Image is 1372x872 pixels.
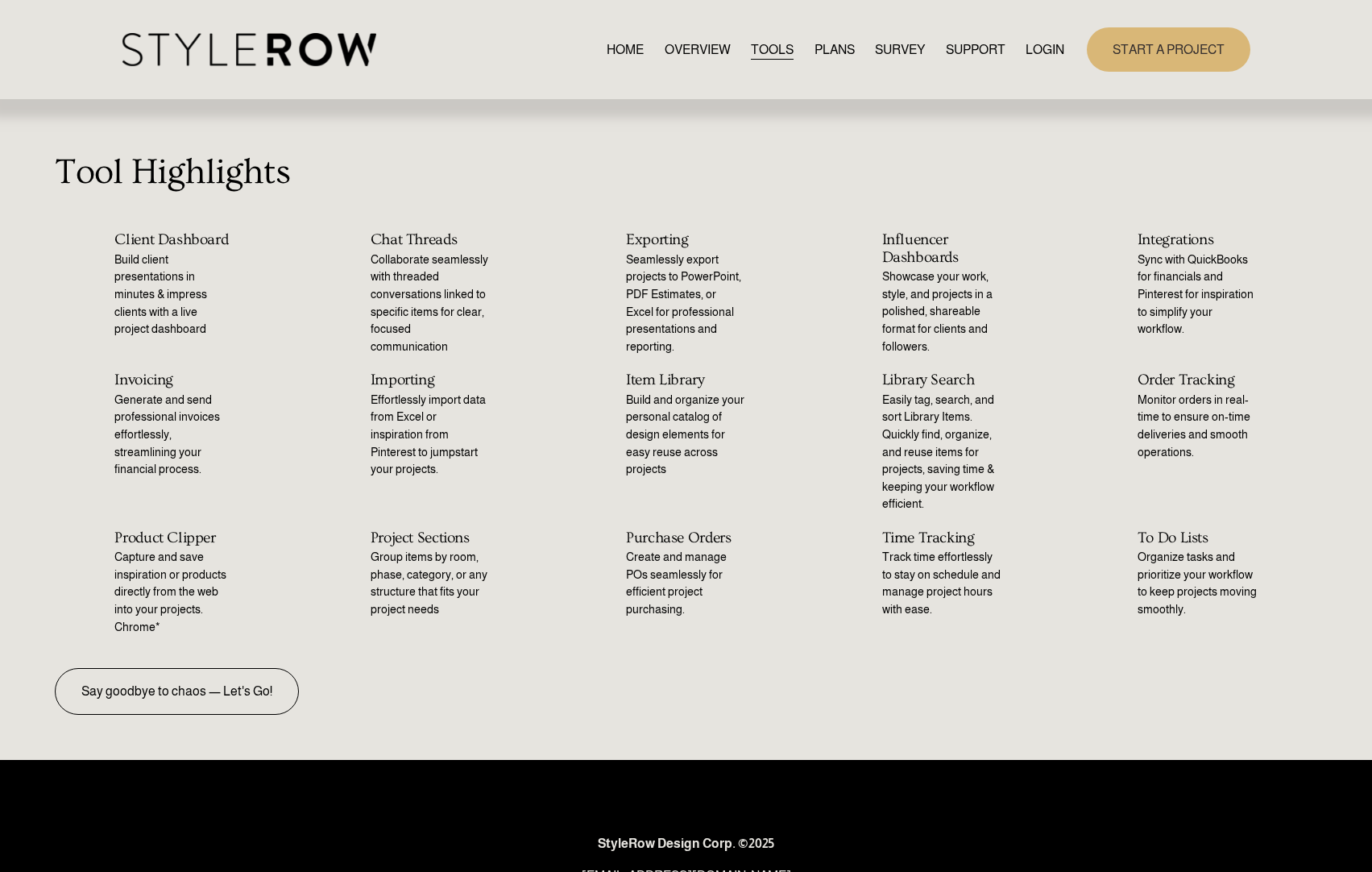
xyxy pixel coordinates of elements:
[626,372,746,388] h2: Item Library
[1138,549,1258,618] p: Organize tasks and prioritize your workflow to keep projects moving smoothly.
[751,39,794,60] a: TOOLS
[55,145,1317,199] p: Tool Highlights
[882,529,1002,546] h2: Time Tracking
[882,268,1002,355] p: Showcase your work, style, and projects in a polished, shareable format for clients and followers.
[875,39,925,60] a: SURVEY
[882,231,1002,266] h2: Influencer Dashboards
[814,39,855,60] a: PLANS
[1138,392,1258,461] p: Monitor orders in real-time to ensure on-time deliveries and smooth operations.
[1138,529,1258,546] h2: To Do Lists
[371,251,491,356] p: Collaborate seamlessly with threaded conversations linked to specific items for clear, focused co...
[946,39,1005,60] a: folder dropdown
[626,549,746,618] p: Create and manage POs seamlessly for efficient project purchasing.
[1138,231,1258,248] h2: Integrations
[882,549,1002,618] p: Track time effortlessly to stay on schedule and manage project hours with ease.
[607,39,644,60] a: HOME
[371,231,491,248] h2: Chat Threads
[371,529,491,546] h2: Project Sections
[114,231,234,248] h2: Client Dashboard
[665,39,731,60] a: OVERVIEW
[122,33,376,66] img: StyleRow
[882,372,1002,388] h2: Library Search
[598,837,774,850] strong: StyleRow Design Corp. ©2025
[371,392,491,479] p: Effortlessly import data from Excel or inspiration from Pinterest to jumpstart your projects.
[1087,27,1250,72] a: START A PROJECT
[371,372,491,388] h2: Importing
[946,40,1005,60] span: SUPPORT
[1138,372,1258,388] h2: Order Tracking
[1138,251,1258,338] p: Sync with QuickBooks for financials and Pinterest for inspiration to simplify your workflow.
[1026,39,1064,60] a: LOGIN
[114,392,234,479] p: Generate and send professional invoices effortlessly, streamlining your financial process.
[626,231,746,248] h2: Exporting
[882,392,1002,513] p: Easily tag, search, and sort Library Items. Quickly find, organize, and reuse items for projects,...
[626,529,746,546] h2: Purchase Orders
[626,251,746,356] p: Seamlessly export projects to PowerPoint, PDF Estimates, or Excel for professional presentations ...
[55,668,299,714] a: Say goodbye to chaos — Let's Go!
[626,392,746,479] p: Build and organize your personal catalog of design elements for easy reuse across projects
[114,251,234,338] p: Build client presentations in minutes & impress clients with a live project dashboard
[114,372,234,388] h2: Invoicing
[114,549,234,636] p: Capture and save inspiration or products directly from the web into your projects. Chrome*
[371,549,491,618] p: Group items by room, phase, category, or any structure that fits your project needs
[114,529,234,546] h2: Product Clipper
